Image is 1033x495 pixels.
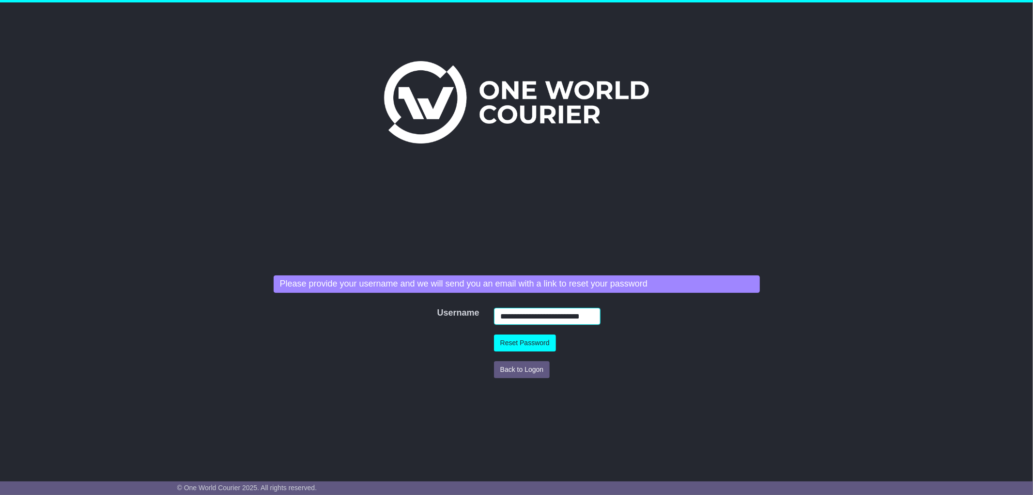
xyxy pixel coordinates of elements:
[494,361,550,378] button: Back to Logon
[274,275,760,293] div: Please provide your username and we will send you an email with a link to reset your password
[494,335,556,351] button: Reset Password
[432,308,446,319] label: Username
[384,61,648,144] img: One World
[177,484,317,492] span: © One World Courier 2025. All rights reserved.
